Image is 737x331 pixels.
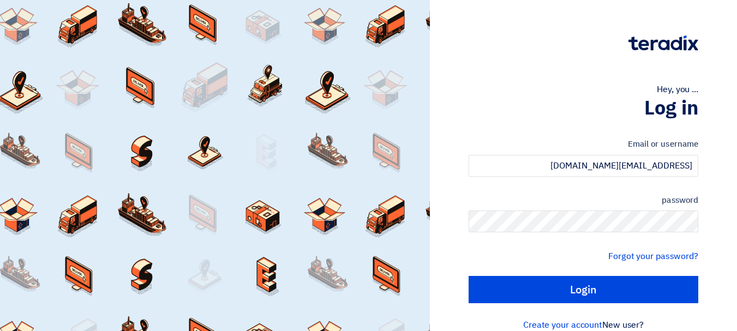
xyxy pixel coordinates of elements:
input: Login [469,276,698,303]
input: Enter your work email or username... [469,155,698,177]
font: Email or username [628,138,698,150]
img: Teradix logo [628,35,698,51]
font: Log in [644,93,698,123]
font: password [662,194,698,206]
font: Hey, you ... [657,83,698,96]
a: Forgot your password? [608,250,698,263]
